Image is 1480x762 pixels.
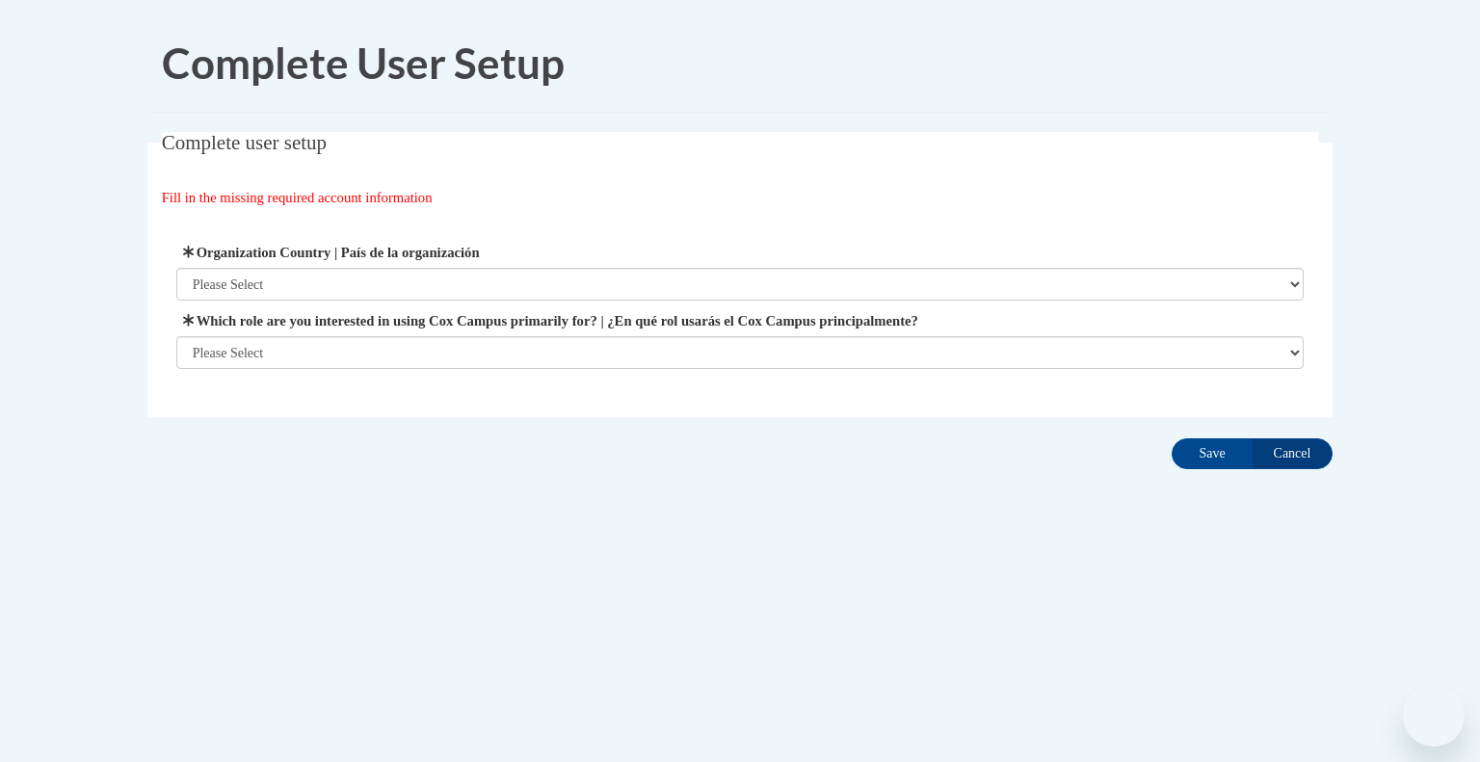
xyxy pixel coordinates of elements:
span: Complete User Setup [162,38,565,88]
iframe: Button to launch messaging window [1403,685,1465,747]
label: Organization Country | País de la organización [176,242,1305,263]
span: Fill in the missing required account information [162,190,433,205]
input: Save [1172,438,1253,469]
span: Complete user setup [162,131,327,154]
input: Cancel [1252,438,1333,469]
label: Which role are you interested in using Cox Campus primarily for? | ¿En qué rol usarás el Cox Camp... [176,310,1305,331]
